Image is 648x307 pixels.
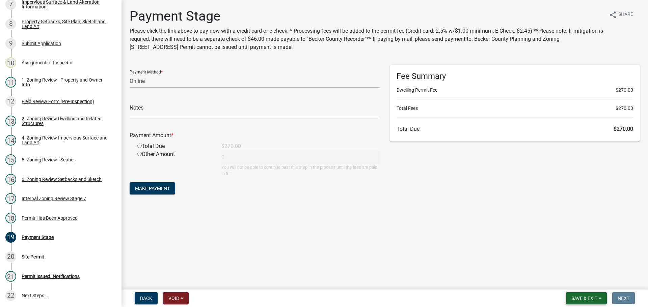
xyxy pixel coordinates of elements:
div: 19 [5,232,16,243]
div: Payment Amount [125,131,385,140]
div: 16 [5,174,16,185]
button: Next [612,292,635,304]
div: Payment Stage [22,235,54,240]
button: Void [163,292,189,304]
span: Make Payment [135,186,170,191]
p: Please click the link above to pay now with a credit card or e-check. * Processing fees will be a... [130,27,603,51]
i: share [609,11,617,19]
span: $270.00 [616,105,633,112]
div: Internal Zoning Review Stage 7 [22,196,86,201]
div: Property Setbacks, Site Plan, Sketch and Land Alt [22,19,111,29]
div: 2. Zoning Review Dwelling and Related Structures [22,116,111,126]
div: 13 [5,116,16,126]
span: $270.00 [616,87,633,94]
div: Site Permit [22,254,44,259]
div: 4. Zoning Review Impervious Surface and Land Alt [22,135,111,145]
div: 9 [5,38,16,49]
div: 6. Zoning Review Setbacks and Sketch [22,177,102,182]
li: Total Fees [397,105,633,112]
span: Void [168,296,179,301]
div: Total Due [132,142,216,150]
div: 1. Zoning Review - Property and Owner Info [22,78,111,87]
h6: Fee Summary [397,71,633,81]
div: Other Amount [132,150,216,177]
div: 14 [5,135,16,146]
span: Back [140,296,152,301]
div: 17 [5,193,16,204]
div: 11 [5,77,16,88]
button: Back [135,292,158,304]
h1: Payment Stage [130,8,603,24]
div: Permit Has Been Approved [22,216,78,220]
span: $270.00 [614,126,633,132]
div: 10 [5,57,16,68]
li: Dwelling Permit Fee [397,87,633,94]
h6: Total Due [397,126,633,132]
div: Permit Issued. Notifications [22,274,80,279]
button: shareShare [603,8,639,21]
button: Save & Exit [566,292,607,304]
div: 15 [5,154,16,165]
span: Next [618,296,629,301]
button: Make Payment [130,182,175,194]
div: Assignment of Inspector [22,60,73,65]
div: 18 [5,213,16,223]
div: 22 [5,290,16,301]
div: 8 [5,19,16,29]
div: Field Review Form (Pre-Inspection) [22,99,94,104]
div: 5. Zoning Review - Septic [22,157,73,162]
div: 21 [5,271,16,282]
div: Submit Application [22,41,61,46]
div: 12 [5,96,16,107]
span: Share [618,11,633,19]
span: Save & Exit [571,296,597,301]
div: 20 [5,251,16,262]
